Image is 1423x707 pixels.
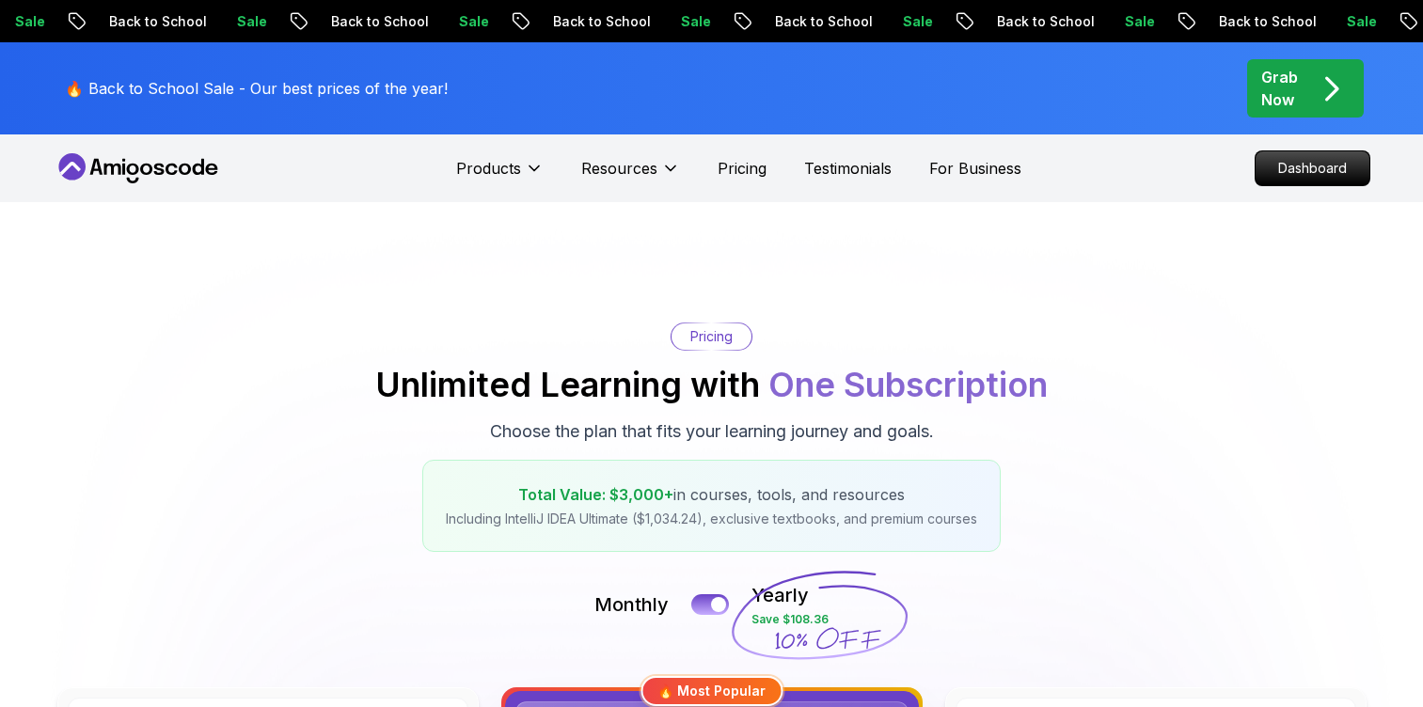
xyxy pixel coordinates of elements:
[1074,12,1134,31] p: Sale
[1255,150,1370,186] a: Dashboard
[280,12,408,31] p: Back to School
[490,418,934,445] p: Choose the plan that fits your learning journey and goals.
[375,366,1048,403] h2: Unlimited Learning with
[65,77,448,100] p: 🔥 Back to School Sale - Our best prices of the year!
[946,12,1074,31] p: Back to School
[1296,12,1356,31] p: Sale
[186,12,246,31] p: Sale
[518,485,673,504] span: Total Value: $3,000+
[1168,12,1296,31] p: Back to School
[456,157,521,180] p: Products
[446,510,977,528] p: Including IntelliJ IDEA Ultimate ($1,034.24), exclusive textbooks, and premium courses
[594,591,669,618] p: Monthly
[502,12,630,31] p: Back to School
[408,12,468,31] p: Sale
[724,12,852,31] p: Back to School
[768,364,1048,405] span: One Subscription
[1256,151,1369,185] p: Dashboard
[929,157,1021,180] a: For Business
[630,12,690,31] p: Sale
[718,157,767,180] a: Pricing
[446,483,977,506] p: in courses, tools, and resources
[581,157,657,180] p: Resources
[581,157,680,195] button: Resources
[58,12,186,31] p: Back to School
[804,157,892,180] a: Testimonials
[1261,66,1298,111] p: Grab Now
[852,12,912,31] p: Sale
[690,327,733,346] p: Pricing
[456,157,544,195] button: Products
